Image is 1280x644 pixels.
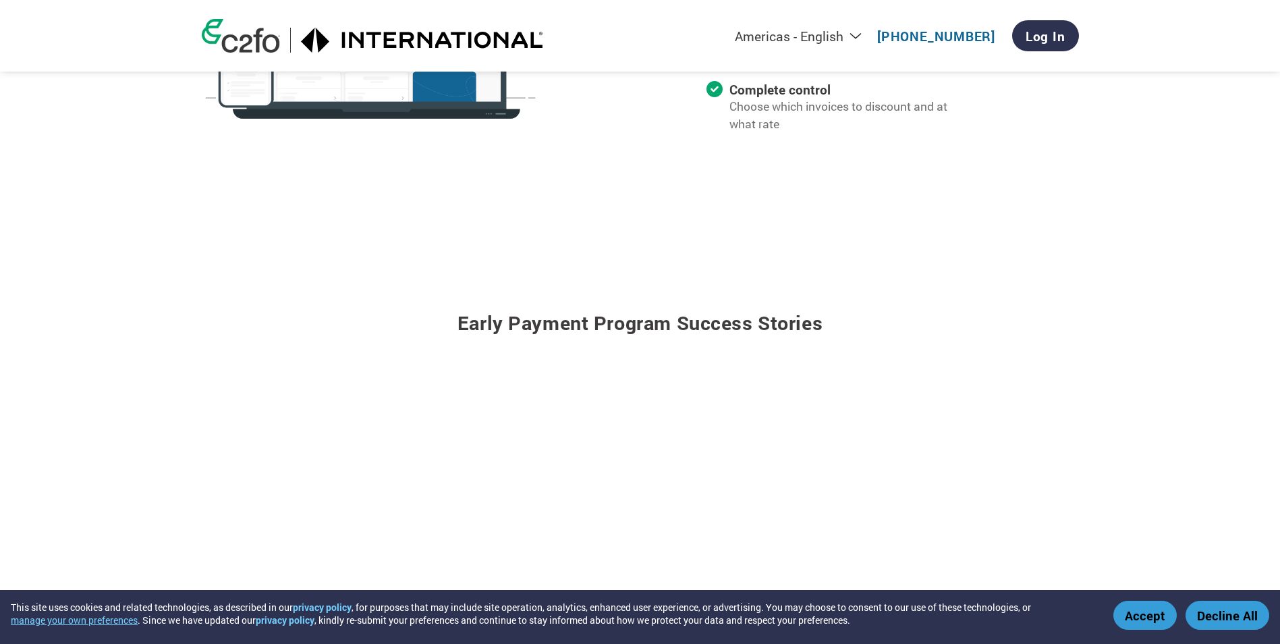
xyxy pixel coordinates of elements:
img: c2fo logo [202,19,280,53]
div: This site uses cookies and related technologies, as described in our , for purposes that may incl... [11,601,1094,626]
a: Log In [1012,20,1079,51]
img: International Motors, LLC. [301,28,544,53]
button: Accept [1113,601,1177,630]
iframe: success video [640,385,1045,625]
a: privacy policy [256,614,314,626]
h3: Early payment program success stories [202,276,1079,352]
button: Decline All [1186,601,1269,630]
a: [PHONE_NUMBER] [877,28,995,45]
button: manage your own preferences [11,614,138,626]
h4: Complete control [729,81,967,98]
p: Choose which invoices to discount and at what rate [729,98,967,134]
a: privacy policy [293,601,352,614]
iframe: success video [235,385,640,625]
